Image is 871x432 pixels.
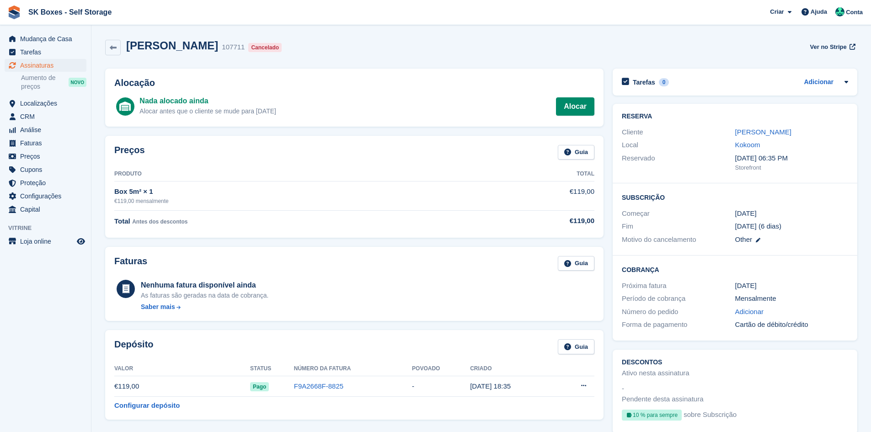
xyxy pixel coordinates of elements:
[735,153,848,164] div: [DATE] 06:35 PM
[114,187,473,197] div: Box 5m² × 1
[412,376,470,397] td: -
[735,208,757,219] time: 2025-10-01 00:00:00 UTC
[735,281,848,291] div: [DATE]
[470,382,511,390] time: 2025-09-11 17:35:41 UTC
[622,113,848,120] h2: Reserva
[20,32,75,45] span: Mudança de Casa
[250,362,294,376] th: Status
[810,43,847,52] span: Ver no Stripe
[659,78,669,86] div: 0
[114,167,473,181] th: Produto
[114,376,250,397] td: €119,00
[222,42,245,53] div: 107711
[622,235,735,245] div: Motivo do cancelamento
[556,97,594,116] a: Alocar
[5,235,86,248] a: menu
[20,163,75,176] span: Cupons
[5,190,86,203] a: menu
[114,197,473,205] div: €119,00 mensalmente
[622,127,735,138] div: Cliente
[20,110,75,123] span: CRM
[20,190,75,203] span: Configurações
[622,394,703,405] div: Pendente desta assinatura
[735,141,760,149] a: Kokoom
[250,382,269,391] span: Pago
[21,73,86,91] a: Aumento de preços NOVO
[141,302,268,312] a: Saber mais
[294,362,412,376] th: Número da fatura
[804,77,834,88] a: Adicionar
[622,208,735,219] div: Começar
[735,320,848,330] div: Cartão de débito/crédito
[114,256,147,271] h2: Faturas
[141,291,268,300] div: As faturas são geradas na data de cobrança.
[770,7,784,16] span: Criar
[141,302,175,312] div: Saber mais
[622,320,735,330] div: Forma de pagamento
[412,362,470,376] th: Povoado
[294,382,343,390] a: F9A2668F-8825
[807,39,857,54] a: Ver no Stripe
[622,265,848,274] h2: Cobrança
[139,96,276,107] div: Nada alocado ainda
[622,410,682,421] div: 10 % para sempre
[470,362,554,376] th: Criado
[622,281,735,291] div: Próxima fatura
[20,203,75,216] span: Capital
[473,167,594,181] th: Total
[622,153,735,172] div: Reservado
[20,59,75,72] span: Assinaturas
[735,163,848,172] div: Storefront
[633,78,655,86] h2: Tarefas
[835,7,844,16] img: SK Boxes - Comercial
[132,219,187,225] span: Antes dos descontos
[735,293,848,304] div: Mensalmente
[622,359,848,366] h2: Descontos
[5,59,86,72] a: menu
[622,293,735,304] div: Período de cobrança
[735,128,791,136] a: [PERSON_NAME]
[811,7,827,16] span: Ajuda
[20,176,75,189] span: Proteção
[5,97,86,110] a: menu
[114,339,154,354] h2: Depósito
[20,150,75,163] span: Preços
[846,8,863,17] span: Conta
[20,235,75,248] span: Loja online
[126,39,218,52] h2: [PERSON_NAME]
[735,222,781,230] span: [DATE] (6 dias)
[558,145,594,160] a: Guia
[114,217,130,225] span: Total
[69,78,86,87] div: NOVO
[114,362,250,376] th: Valor
[5,123,86,136] a: menu
[20,137,75,149] span: Faturas
[5,46,86,59] a: menu
[248,43,282,52] div: Cancelado
[114,400,180,411] a: Configurar depósito
[7,5,21,19] img: stora-icon-8386f47178a22dfd0bd8f6a31ec36ba5ce8667c1dd55bd0f319d3a0aa187defe.svg
[5,203,86,216] a: menu
[21,74,69,91] span: Aumento de preços
[622,368,689,379] div: Ativo nesta assinatura
[139,107,276,116] div: Alocar antes que o cliente se mude para [DATE]
[5,163,86,176] a: menu
[114,78,594,88] h2: Alocação
[25,5,115,20] a: SK Boxes - Self Storage
[5,150,86,163] a: menu
[20,123,75,136] span: Análise
[8,224,91,233] span: Vitrine
[622,192,848,202] h2: Subscrição
[622,140,735,150] div: Local
[622,221,735,232] div: Fim
[473,216,594,226] div: €119,00
[558,339,594,354] a: Guia
[735,307,764,317] a: Adicionar
[75,236,86,247] a: Loja de pré-visualização
[20,46,75,59] span: Tarefas
[5,110,86,123] a: menu
[558,256,594,271] a: Guia
[684,410,737,424] span: sobre Subscrição
[114,145,145,160] h2: Preços
[20,97,75,110] span: Localizações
